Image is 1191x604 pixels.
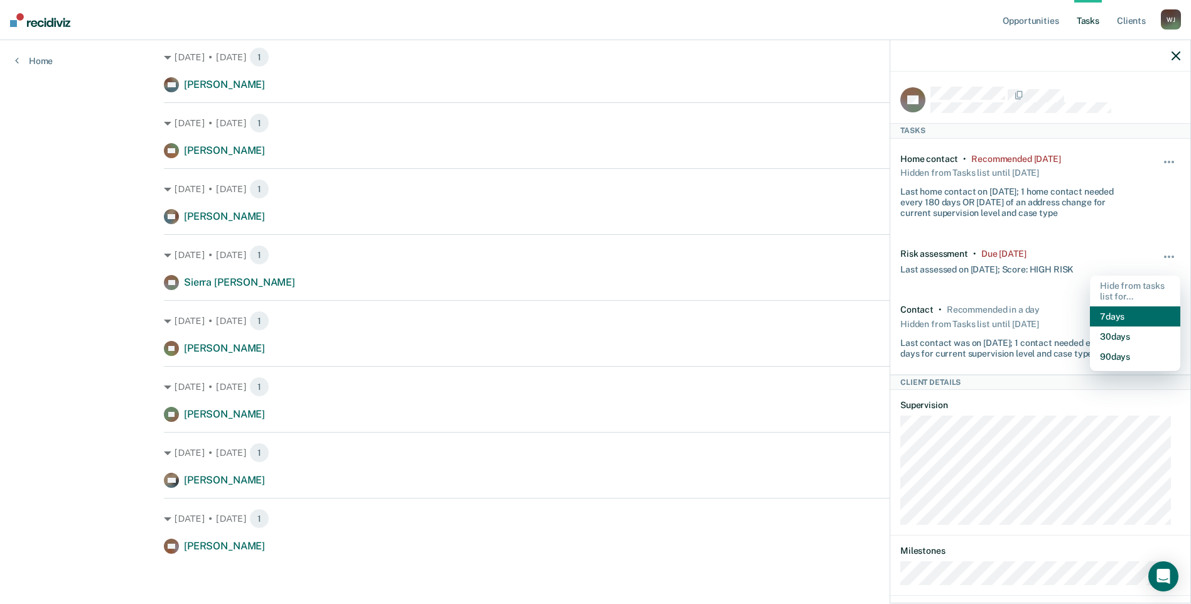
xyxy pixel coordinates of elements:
span: Sierra [PERSON_NAME] [184,276,295,288]
div: Last assessed on [DATE]; Score: HIGH RISK [900,259,1074,275]
div: [DATE] • [DATE] [164,113,1027,133]
span: [PERSON_NAME] [184,342,265,354]
span: [PERSON_NAME] [184,408,265,420]
button: 90 days [1090,347,1180,367]
div: [DATE] • [DATE] [164,443,1027,463]
span: [PERSON_NAME] [184,210,265,222]
img: Recidiviz [10,13,70,27]
div: Tasks [890,123,1190,138]
span: [PERSON_NAME] [184,144,265,156]
span: 1 [249,311,269,331]
div: W J [1161,9,1181,30]
div: Risk assessment [900,249,968,259]
div: Last contact was on [DATE]; 1 contact needed every 15 days for current supervision level and case... [900,333,1134,359]
div: • [963,154,966,164]
span: [PERSON_NAME] [184,540,265,552]
span: 1 [249,179,269,199]
div: Recommended 4 months ago [971,154,1060,164]
div: Client Details [890,375,1190,390]
span: 1 [249,47,269,67]
div: [DATE] • [DATE] [164,311,1027,331]
div: • [973,249,976,259]
div: Open Intercom Messenger [1148,561,1178,591]
span: [PERSON_NAME] [184,78,265,90]
button: 7 days [1090,306,1180,326]
a: Home [15,55,53,67]
div: Recommended in a day [947,305,1040,315]
div: [DATE] • [DATE] [164,47,1027,67]
dt: Supervision [900,400,1180,411]
div: Due 2 months ago [981,249,1027,259]
div: Hide from tasks list for... [1090,276,1180,307]
div: Hidden from Tasks list until [DATE] [900,315,1039,333]
div: • [939,305,942,315]
div: [DATE] • [DATE] [164,377,1027,397]
span: 1 [249,245,269,265]
span: 1 [249,443,269,463]
dt: Milestones [900,546,1180,556]
div: [DATE] • [DATE] [164,245,1027,265]
div: Last home contact on [DATE]; 1 home contact needed every 180 days OR [DATE] of an address change ... [900,181,1134,218]
span: [PERSON_NAME] [184,474,265,486]
div: [DATE] • [DATE] [164,509,1027,529]
div: [DATE] • [DATE] [164,179,1027,199]
span: 1 [249,509,269,529]
button: 30 days [1090,326,1180,347]
span: 1 [249,113,269,133]
div: Hidden from Tasks list until [DATE] [900,164,1039,181]
div: Home contact [900,154,958,164]
span: 1 [249,377,269,397]
div: Contact [900,305,934,315]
